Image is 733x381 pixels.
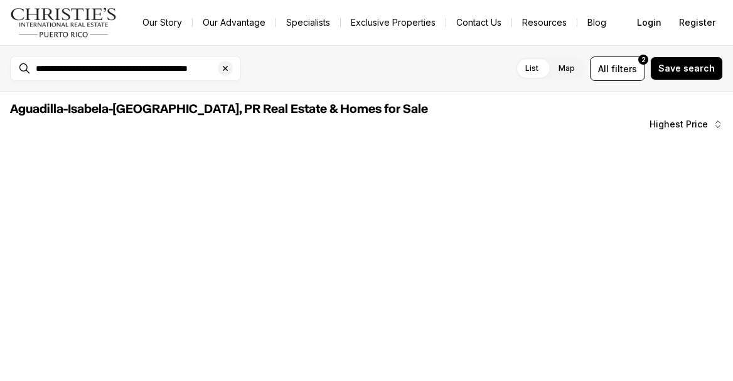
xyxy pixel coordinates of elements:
button: Contact Us [446,14,511,31]
a: Blog [577,14,616,31]
button: Clear search input [218,56,240,80]
button: Save search [650,56,723,80]
a: Resources [512,14,577,31]
span: Aguadilla-Isabela-[GEOGRAPHIC_DATA], PR Real Estate & Homes for Sale [10,103,428,115]
a: Specialists [276,14,340,31]
span: Register [679,18,715,28]
button: Highest Price [642,112,730,137]
span: Highest Price [650,119,708,129]
img: logo [10,8,117,38]
span: 2 [641,55,646,65]
label: List [515,57,548,80]
span: Login [637,18,661,28]
label: Map [548,57,585,80]
a: Exclusive Properties [341,14,446,31]
span: Save search [658,63,715,73]
button: Allfilters2 [590,56,645,81]
button: Register [671,10,723,35]
span: All [598,62,609,75]
a: Our Story [132,14,192,31]
span: filters [611,62,637,75]
a: Our Advantage [193,14,276,31]
button: Login [629,10,669,35]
